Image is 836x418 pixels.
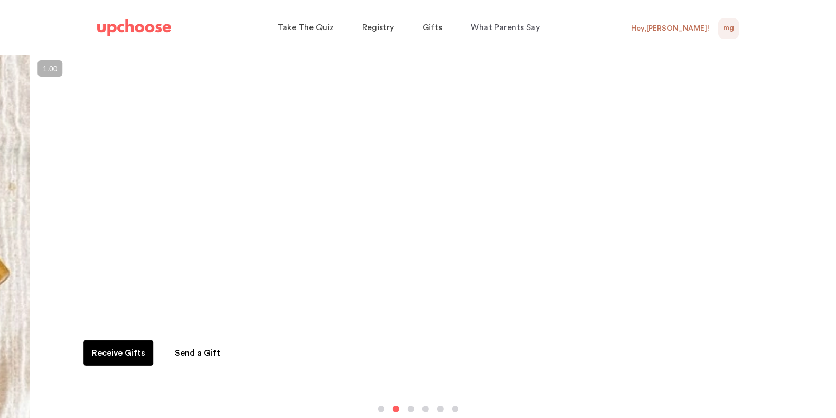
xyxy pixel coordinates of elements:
a: Registry [362,17,397,38]
span: Gifts [422,23,442,32]
a: Gifts [422,17,445,38]
p: Receive Gifts [92,347,145,359]
div: Hey, [PERSON_NAME] ! [632,24,710,33]
span: Registry [362,23,394,32]
img: UpChoose [97,19,171,36]
span: Send a Gift [175,349,220,357]
span: What Parents Say [471,23,540,32]
a: What Parents Say [471,17,543,38]
a: Take The Quiz [277,17,337,38]
h2: Want to fund it with gifts? [83,279,367,304]
span: Take The Quiz [277,23,334,32]
span: MG [723,22,734,35]
a: Receive Gifts [83,340,153,366]
a: Send a Gift [163,340,232,366]
a: UpChoose [97,17,171,39]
